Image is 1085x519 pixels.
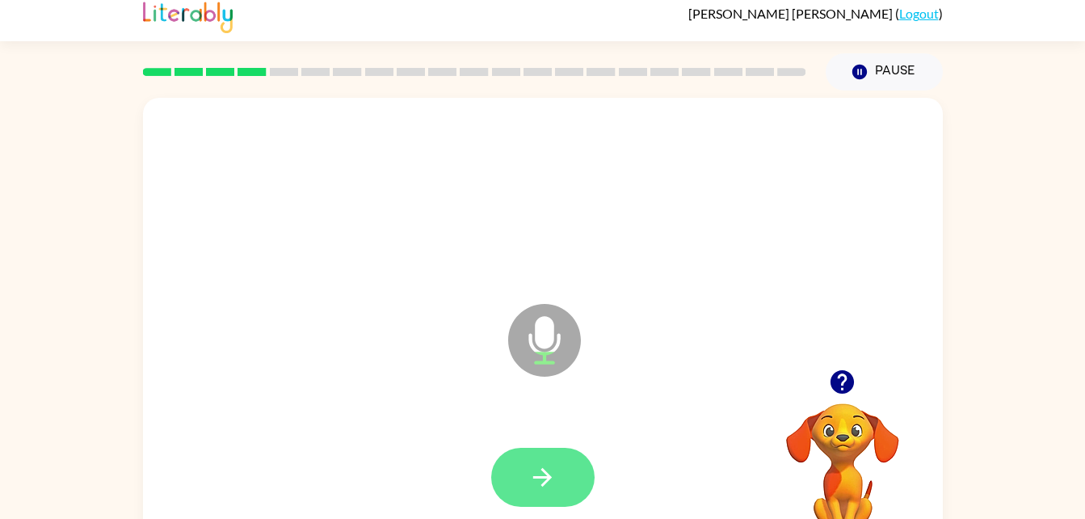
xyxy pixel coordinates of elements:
[688,6,943,21] div: ( )
[688,6,895,21] span: [PERSON_NAME] [PERSON_NAME]
[899,6,939,21] a: Logout
[826,53,943,91] button: Pause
